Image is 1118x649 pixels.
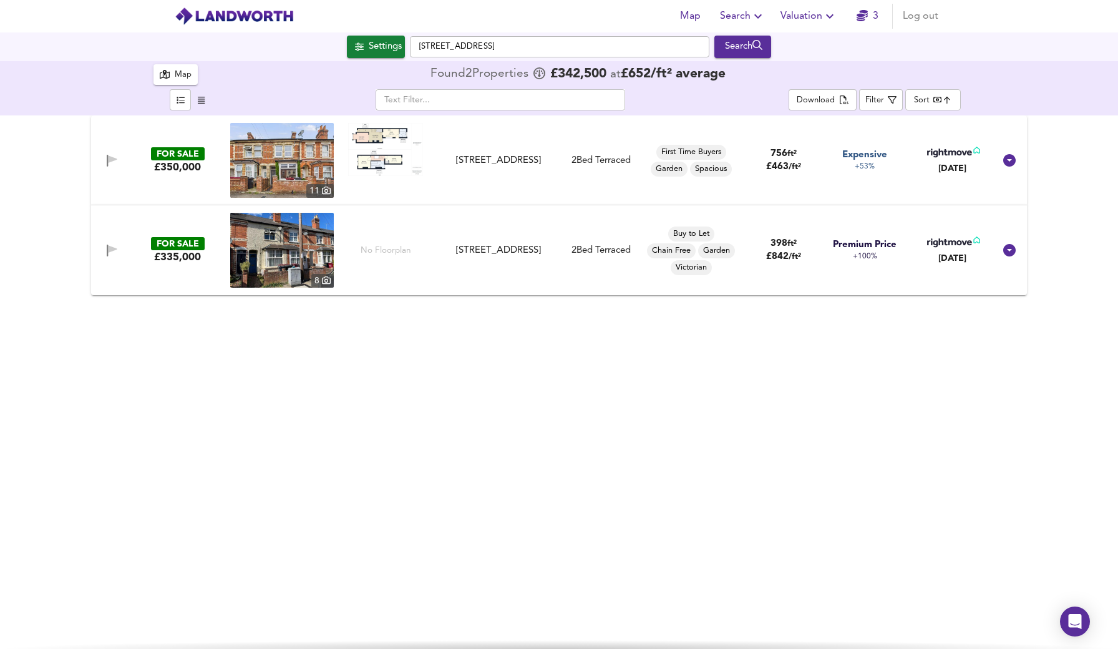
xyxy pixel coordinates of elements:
[376,89,625,110] input: Text Filter...
[903,7,938,25] span: Log out
[720,7,766,25] span: Search
[789,163,801,171] span: / ft²
[571,244,631,257] div: 2 Bed Terraced
[714,36,771,58] div: Run Your Search
[770,149,787,159] span: 756
[925,252,980,265] div: [DATE]
[442,244,554,257] div: [STREET_ADDRESS]
[347,36,405,58] div: Click to configure Search Settings
[714,36,771,58] button: Search
[833,238,897,251] span: Premium Price
[787,150,797,158] span: ft²
[610,69,621,81] span: at
[914,94,930,106] div: Sort
[670,4,710,29] button: Map
[311,274,334,288] div: 8
[789,89,857,110] button: Download
[550,68,606,81] span: £ 342,500
[348,123,423,176] img: Floorplan
[571,154,631,167] div: 2 Bed Terraced
[842,149,887,162] span: Expensive
[715,4,770,29] button: Search
[775,4,842,29] button: Valuation
[151,147,205,160] div: FOR SALE
[621,67,726,81] span: £ 652 / ft² average
[789,89,857,110] div: split button
[789,253,801,261] span: / ft²
[647,243,696,258] div: Chain Free
[656,147,726,158] span: First Time Buyers
[780,7,837,25] span: Valuation
[797,94,835,108] div: Download
[369,39,402,55] div: Settings
[898,4,943,29] button: Log out
[853,251,877,262] span: +100%
[859,89,903,110] button: Filter
[91,205,1027,295] div: FOR SALE£335,000 property thumbnail 8 No Floorplan[STREET_ADDRESS]2Bed TerracedBuy to LetChain Fr...
[151,237,205,250] div: FOR SALE
[230,213,334,288] img: property thumbnail
[230,123,334,198] a: property thumbnail 11
[717,39,768,55] div: Search
[671,262,712,273] span: Victorian
[175,7,294,26] img: logo
[361,245,411,256] span: No Floorplan
[1002,243,1017,258] svg: Show Details
[671,260,712,275] div: Victorian
[1060,607,1090,637] div: Open Intercom Messenger
[766,252,801,261] span: £ 842
[698,245,735,256] span: Garden
[91,115,1027,205] div: FOR SALE£350,000 property thumbnail 11 Floorplan[STREET_ADDRESS]2Bed TerracedFirst Time BuyersGar...
[847,4,887,29] button: 3
[154,250,201,264] div: £335,000
[770,239,787,248] span: 398
[154,160,201,174] div: £350,000
[656,145,726,160] div: First Time Buyers
[855,162,875,172] span: +53%
[857,7,878,25] a: 3
[410,36,709,57] input: Enter a location...
[905,89,961,110] div: Sort
[306,184,334,198] div: 11
[442,154,554,167] div: [STREET_ADDRESS]
[668,227,714,242] div: Buy to Let
[230,213,334,288] a: property thumbnail 8
[675,7,705,25] span: Map
[1002,153,1017,168] svg: Show Details
[651,163,688,175] span: Garden
[766,162,801,172] span: £ 463
[347,36,405,58] button: Settings
[153,64,198,85] button: Map
[430,68,532,81] div: Found 2 Propert ies
[690,163,732,175] span: Spacious
[668,228,714,240] span: Buy to Let
[690,162,732,177] div: Spacious
[865,94,884,108] div: Filter
[647,245,696,256] span: Chain Free
[175,68,192,82] div: Map
[698,243,735,258] div: Garden
[787,240,797,248] span: ft²
[230,123,334,198] img: property thumbnail
[651,162,688,177] div: Garden
[925,162,980,175] div: [DATE]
